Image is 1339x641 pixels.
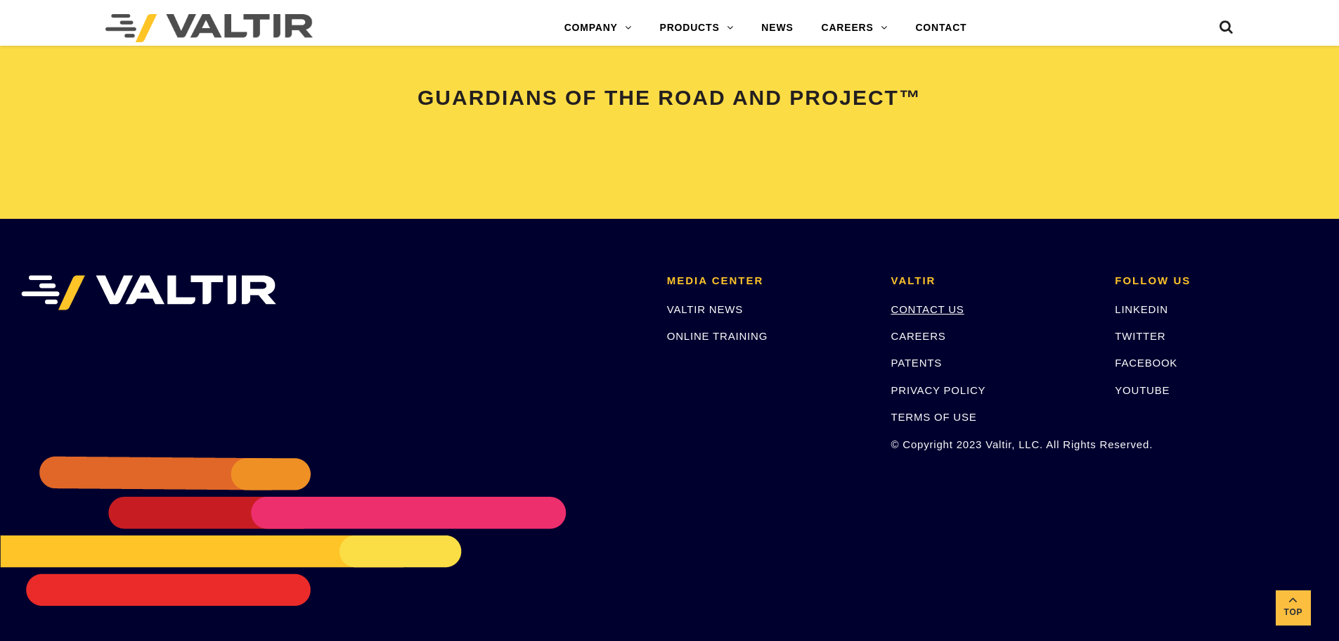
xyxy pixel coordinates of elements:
[808,14,902,42] a: CAREERS
[418,86,921,109] span: GUARDIANS OF THE ROAD AND PROJECT™
[891,384,986,396] a: PRIVACY POLICY
[891,357,943,369] a: PATENTS
[1115,275,1318,287] h2: FOLLOW US
[667,330,768,342] a: ONLINE TRAINING
[1115,384,1170,396] a: YOUTUBE
[667,303,743,315] a: VALTIR NEWS
[891,330,946,342] a: CAREERS
[1115,303,1168,315] a: LINKEDIN
[646,14,748,42] a: PRODUCTS
[891,303,964,315] a: CONTACT US
[1115,357,1177,369] a: FACEBOOK
[667,275,870,287] h2: MEDIA CENTER
[550,14,646,42] a: COMPANY
[891,275,1094,287] h2: VALTIR
[1276,590,1311,626] a: Top
[21,275,276,310] img: VALTIR
[1115,330,1165,342] a: TWITTER
[901,14,981,42] a: CONTACT
[891,436,1094,452] p: © Copyright 2023 Valtir, LLC. All Rights Reserved.
[1276,604,1311,621] span: Top
[891,411,977,423] a: TERMS OF USE
[747,14,807,42] a: NEWS
[105,14,313,42] img: Valtir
